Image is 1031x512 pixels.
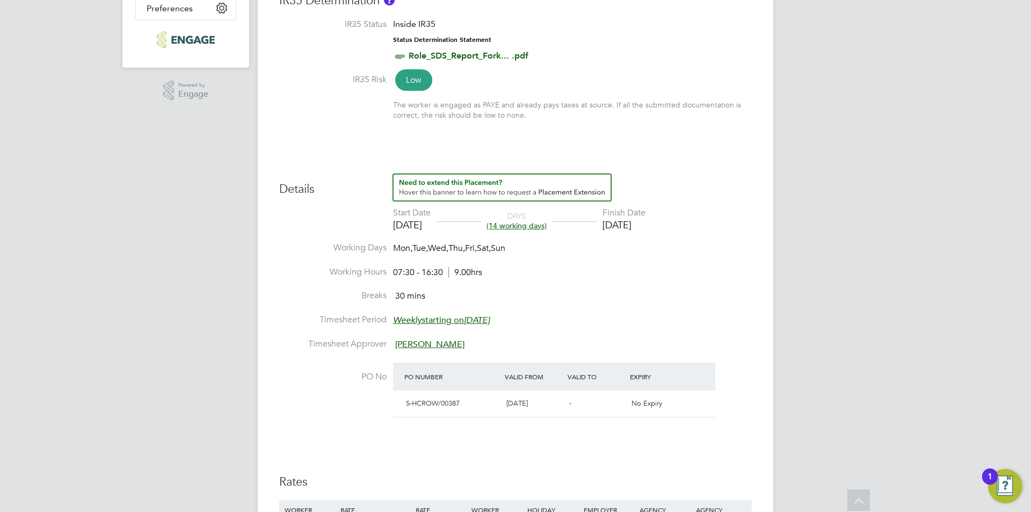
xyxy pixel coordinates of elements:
[565,367,628,386] div: Valid To
[569,399,571,408] span: -
[393,36,491,44] strong: Status Determination Statement
[502,367,565,386] div: Valid From
[465,243,477,254] span: Fri,
[135,31,236,48] a: Go to home page
[393,19,435,29] span: Inside IR35
[477,243,491,254] span: Sat,
[393,267,482,278] div: 07:30 - 16:30
[393,315,422,326] em: Weekly
[448,243,465,254] span: Thu,
[406,399,460,408] span: S-HCROW/00387
[393,219,431,231] div: [DATE]
[412,243,428,254] span: Tue,
[395,291,425,302] span: 30 mins
[279,242,387,254] label: Working Days
[491,243,505,254] span: Sun
[627,367,690,386] div: Expiry
[279,474,752,490] h3: Rates
[279,338,387,350] label: Timesheet Approver
[279,19,387,30] label: IR35 Status
[602,219,645,231] div: [DATE]
[464,315,490,326] em: [DATE]
[395,339,464,350] span: [PERSON_NAME]
[487,221,547,230] span: (14 working days)
[428,243,448,254] span: Wed,
[157,31,214,48] img: pcrnet-logo-retina.png
[409,51,528,61] a: Role_SDS_Report_Fork... .pdf
[178,81,208,90] span: Powered by
[163,81,209,101] a: Powered byEngage
[393,100,752,119] div: The worker is engaged as PAYE and already pays taxes at source. If all the submitted documentatio...
[393,207,431,219] div: Start Date
[481,211,552,230] div: DAYS
[279,174,752,197] h3: Details
[178,90,208,99] span: Engage
[279,371,387,383] label: PO No
[393,174,612,201] button: How to extend a Placement?
[279,290,387,301] label: Breaks
[506,399,528,408] span: [DATE]
[602,207,645,219] div: Finish Date
[448,267,482,278] span: 9.00hrs
[393,243,412,254] span: Mon,
[988,469,1022,503] button: Open Resource Center, 1 new notification
[402,367,502,386] div: PO Number
[279,314,387,326] label: Timesheet Period
[988,477,992,491] div: 1
[279,266,387,278] label: Working Hours
[147,3,193,13] span: Preferences
[631,399,662,408] span: No Expiry
[279,74,387,85] label: IR35 Risk
[395,69,432,91] span: Low
[393,315,490,326] span: starting on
